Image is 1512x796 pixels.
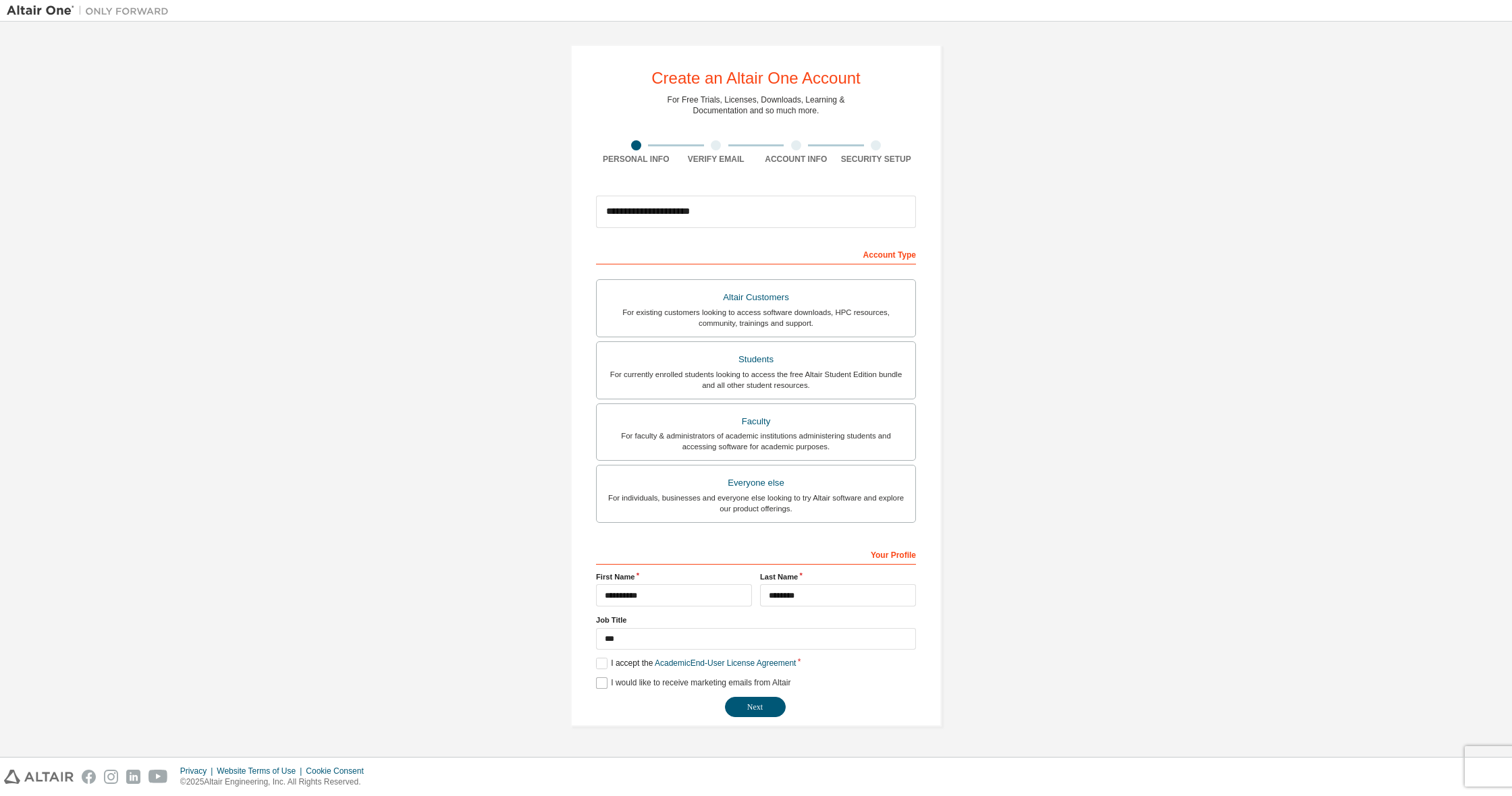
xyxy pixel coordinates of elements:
[217,766,306,776] div: Website Terms of Use
[725,697,786,717] button: Next
[605,288,907,307] div: Altair Customers
[126,770,140,784] img: linkedin.svg
[306,766,371,776] div: Cookie Consent
[596,243,916,264] div: Account Type
[7,4,175,18] img: Altair One
[605,307,907,329] div: For existing customers looking to access software downloads, HPC resources, community, trainings ...
[605,492,907,514] div: For individuals, businesses and everyone else looking to try Altair software and explore our prod...
[651,70,861,86] div: Create an Altair One Account
[180,766,217,776] div: Privacy
[605,369,907,391] div: For currently enrolled students looking to access the free Altair Student Edition bundle and all ...
[605,412,907,431] div: Faculty
[82,770,96,784] img: facebook.svg
[596,543,916,565] div: Your Profile
[655,658,796,668] a: Academic End-User License Agreement
[4,770,74,784] img: altair_logo.svg
[148,770,168,784] img: youtube.svg
[596,571,752,582] label: First Name
[104,770,118,784] img: instagram.svg
[596,615,916,625] label: Job Title
[596,658,796,669] label: I accept the
[836,154,917,165] div: Security Setup
[605,350,907,369] div: Students
[668,94,845,116] div: For Free Trials, Licenses, Downloads, Learning & Documentation and so much more.
[605,430,907,452] div: For faculty & administrators of academic institutions administering students and accessing softwa...
[180,776,372,788] p: © 2025 Altair Engineering, Inc. All Rights Reserved.
[760,571,916,582] label: Last Name
[596,677,790,689] label: I would like to receive marketing emails from Altair
[756,154,836,165] div: Account Info
[596,154,676,165] div: Personal Info
[605,474,907,492] div: Everyone else
[676,154,757,165] div: Verify Email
